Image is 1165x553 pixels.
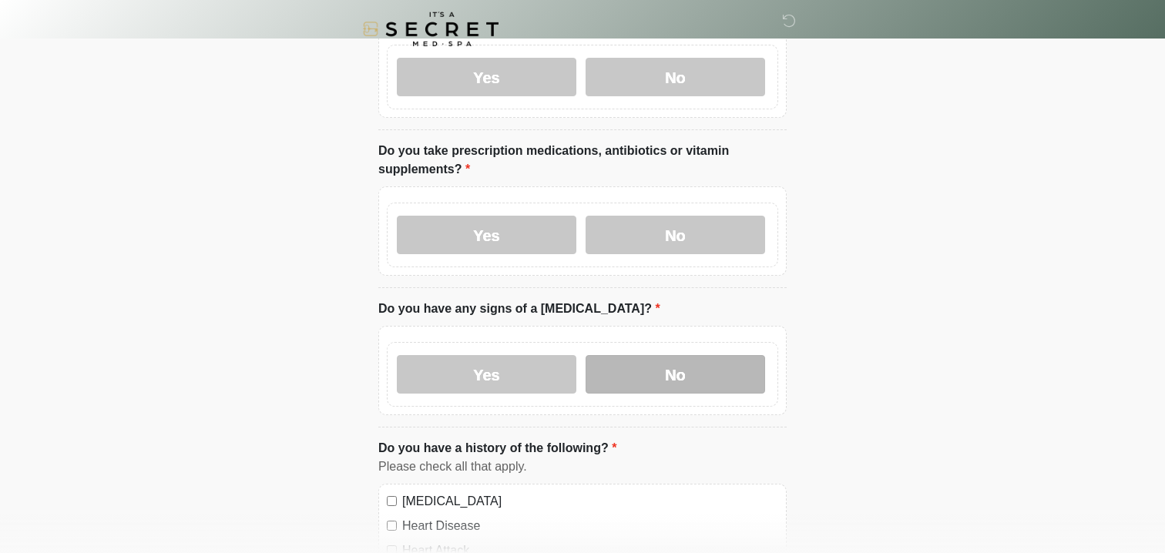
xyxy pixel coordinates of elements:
[397,355,576,394] label: Yes
[378,300,660,318] label: Do you have any signs of a [MEDICAL_DATA]?
[586,58,765,96] label: No
[402,492,778,511] label: [MEDICAL_DATA]
[387,521,397,531] input: Heart Disease
[397,216,576,254] label: Yes
[363,12,499,46] img: It's A Secret Med Spa Logo
[378,457,787,476] div: Please check all that apply.
[378,142,787,179] label: Do you take prescription medications, antibiotics or vitamin supplements?
[387,496,397,506] input: [MEDICAL_DATA]
[402,517,778,535] label: Heart Disease
[397,58,576,96] label: Yes
[586,216,765,254] label: No
[586,355,765,394] label: No
[378,439,616,457] label: Do you have a history of the following?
